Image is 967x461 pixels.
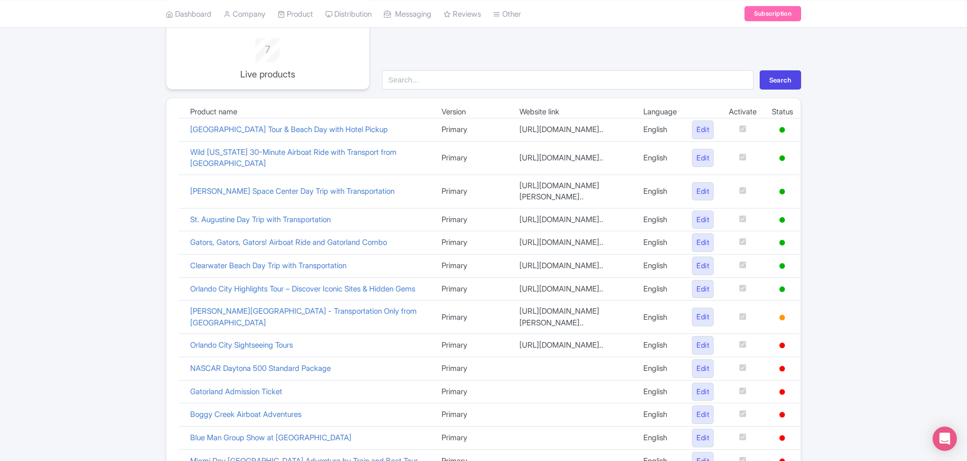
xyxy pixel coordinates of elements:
td: Language [636,106,684,118]
td: Primary [434,380,512,403]
td: [URL][DOMAIN_NAME].. [512,231,636,255]
a: [PERSON_NAME] Space Center Day Trip with Transportation [190,186,394,196]
td: English [636,380,684,403]
td: Product name [183,106,434,118]
td: [URL][DOMAIN_NAME].. [512,277,636,301]
td: Primary [434,357,512,380]
td: [URL][DOMAIN_NAME].. [512,141,636,175]
a: Edit [692,383,714,401]
td: [URL][DOMAIN_NAME].. [512,334,636,357]
td: English [636,277,684,301]
td: [URL][DOMAIN_NAME][PERSON_NAME].. [512,301,636,334]
a: Orlando City Sightseeing Tours [190,340,293,350]
button: Search [760,70,801,90]
a: Edit [692,233,714,252]
td: [URL][DOMAIN_NAME].. [512,208,636,231]
td: Primary [434,426,512,449]
a: [PERSON_NAME][GEOGRAPHIC_DATA] - Transportation Only from [GEOGRAPHIC_DATA] [190,306,417,327]
td: Activate [721,106,764,118]
a: Clearwater Beach Day Trip with Transportation [190,261,346,270]
a: Edit [692,257,714,275]
td: English [636,208,684,231]
td: [URL][DOMAIN_NAME][PERSON_NAME].. [512,175,636,208]
td: Primary [434,118,512,142]
a: NASCAR Daytona 500 Standard Package [190,363,331,373]
a: Edit [692,405,714,424]
a: Edit [692,359,714,378]
td: Primary [434,231,512,255]
td: Status [764,106,801,118]
td: English [636,175,684,208]
td: Primary [434,334,512,357]
div: Open Intercom Messenger [933,427,957,451]
a: Boggy Creek Airboat Adventures [190,409,301,419]
a: Subscription [744,6,801,21]
a: Edit [692,280,714,299]
td: English [636,334,684,357]
a: Edit [692,336,714,355]
td: English [636,357,684,380]
a: St. Augustine Day Trip with Transportation [190,215,331,224]
a: Edit [692,429,714,447]
td: [URL][DOMAIN_NAME].. [512,118,636,142]
div: 7 [226,38,309,57]
a: [GEOGRAPHIC_DATA] Tour & Beach Day with Hotel Pickup [190,124,388,134]
p: Live products [226,67,309,81]
a: Gatorland Admission Ticket [190,387,282,396]
a: Edit [692,182,714,201]
td: Primary [434,254,512,277]
td: Version [434,106,512,118]
td: Website link [512,106,636,118]
td: Primary [434,403,512,427]
a: Edit [692,308,714,326]
td: English [636,301,684,334]
td: Primary [434,301,512,334]
td: Primary [434,141,512,175]
td: Primary [434,175,512,208]
td: English [636,231,684,255]
a: Wild [US_STATE] 30-Minute Airboat Ride with Transport from [GEOGRAPHIC_DATA] [190,147,397,169]
td: English [636,403,684,427]
a: Edit [692,149,714,167]
a: Edit [692,120,714,139]
a: Edit [692,211,714,229]
td: Primary [434,208,512,231]
a: Gators, Gators, Gators! Airboat Ride and Gatorland Combo [190,237,387,247]
td: English [636,118,684,142]
a: Orlando City Highlights Tour – Discover Iconic Sites & Hidden Gems [190,284,415,294]
td: English [636,426,684,449]
td: [URL][DOMAIN_NAME].. [512,254,636,277]
a: Blue Man Group Show at [GEOGRAPHIC_DATA] [190,433,351,442]
input: Search... [382,70,754,90]
td: English [636,141,684,175]
td: Primary [434,277,512,301]
td: English [636,254,684,277]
